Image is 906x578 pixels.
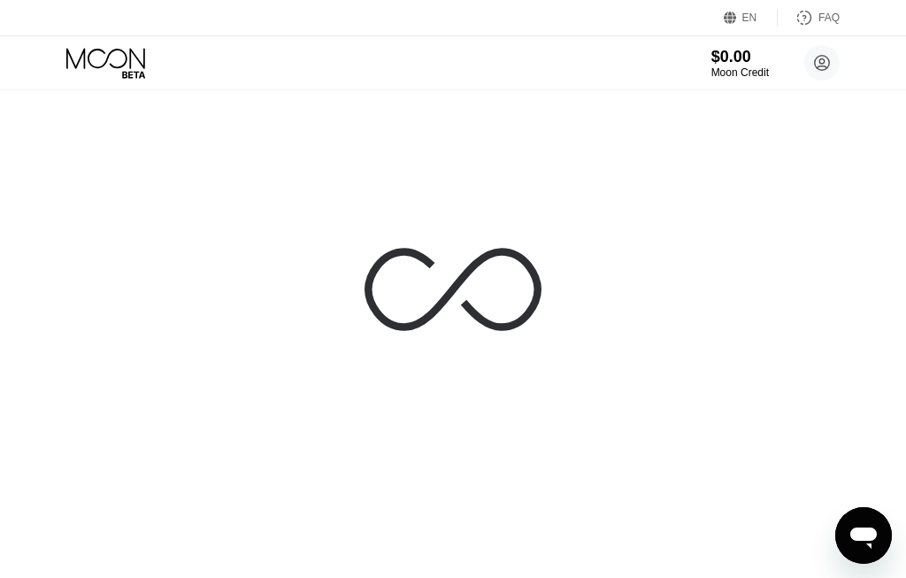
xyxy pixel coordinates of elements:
[711,48,769,79] div: $0.00Moon Credit
[818,12,840,24] div: FAQ
[724,9,778,27] div: EN
[778,9,840,27] div: FAQ
[835,507,892,564] iframe: Button to launch messaging window
[711,66,769,79] div: Moon Credit
[711,48,769,66] div: $0.00
[742,12,757,24] div: EN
